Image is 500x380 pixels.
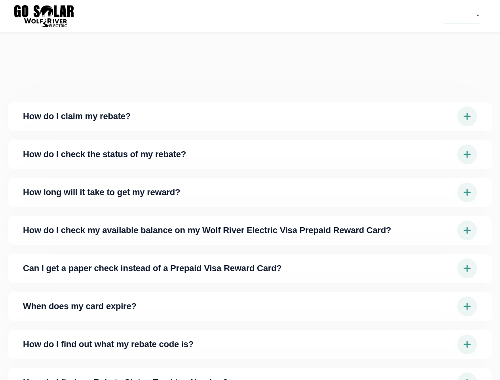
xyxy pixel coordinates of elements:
div: ExpandWhen does my card expire? [8,292,492,321]
span: When does my card expire? [23,302,452,311]
a: Resources [446,8,479,23]
a: Redeem Rebate [150,11,194,23]
a: Submit A Review [244,11,291,23]
img: Expand [457,258,477,278]
img: Expand [457,182,477,202]
a: My Visa Card [399,8,437,24]
a: Retrieve My Link [346,11,393,23]
span: How do I check the status of my rebate? [23,150,452,159]
div: ExpandHow do I check the status of my rebate? [8,140,492,169]
a: Track Payment [298,11,340,23]
span: How do I claim my rebate? [23,112,452,121]
span: How do I check my available balance on my Wolf River Electric Visa Prepaid Reward Card? [23,226,452,235]
a: Home [127,11,144,23]
div: ExpandHow long will it take to get my reward? [8,178,492,207]
img: Expand [457,296,477,316]
span: How long will it take to get my reward? [23,188,452,197]
img: Expand [457,220,477,240]
span: How do I find out what my rebate code is? [23,340,452,349]
div: ExpandHow do I check my available balance on my Wolf River Electric Visa Prepaid Reward Card? [8,216,492,245]
div: ExpandHow do I claim my rebate? [8,102,492,131]
div: ExpandHow do I find out what my rebate code is? [8,330,492,359]
img: Program logo [14,5,74,27]
img: Expand [457,334,477,354]
img: Expand [457,144,477,164]
a: Refer a Friend [200,11,238,23]
img: Expand [457,106,477,126]
h1: Frequently Asked Questions [147,60,353,76]
div: ExpandCan I get a paper check instead of a Prepaid Visa Reward Card? [8,254,492,283]
span: Can I get a paper check instead of a Prepaid Visa Reward Card? [23,264,452,273]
